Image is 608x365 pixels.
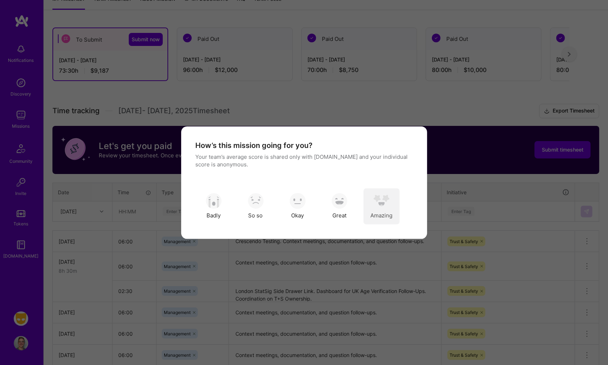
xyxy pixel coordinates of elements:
[181,126,427,239] div: modal
[374,193,390,209] img: soso
[248,212,263,220] span: So so
[196,141,313,150] h4: How’s this mission going for you?
[332,193,348,209] img: soso
[290,193,306,209] img: soso
[196,153,413,168] p: Your team’s average score is shared only with [DOMAIN_NAME] and your individual score is anonymous.
[370,212,392,220] span: Amazing
[207,212,221,220] span: Badly
[291,212,304,220] span: Okay
[206,193,222,209] img: soso
[248,193,264,209] img: soso
[332,212,346,220] span: Great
